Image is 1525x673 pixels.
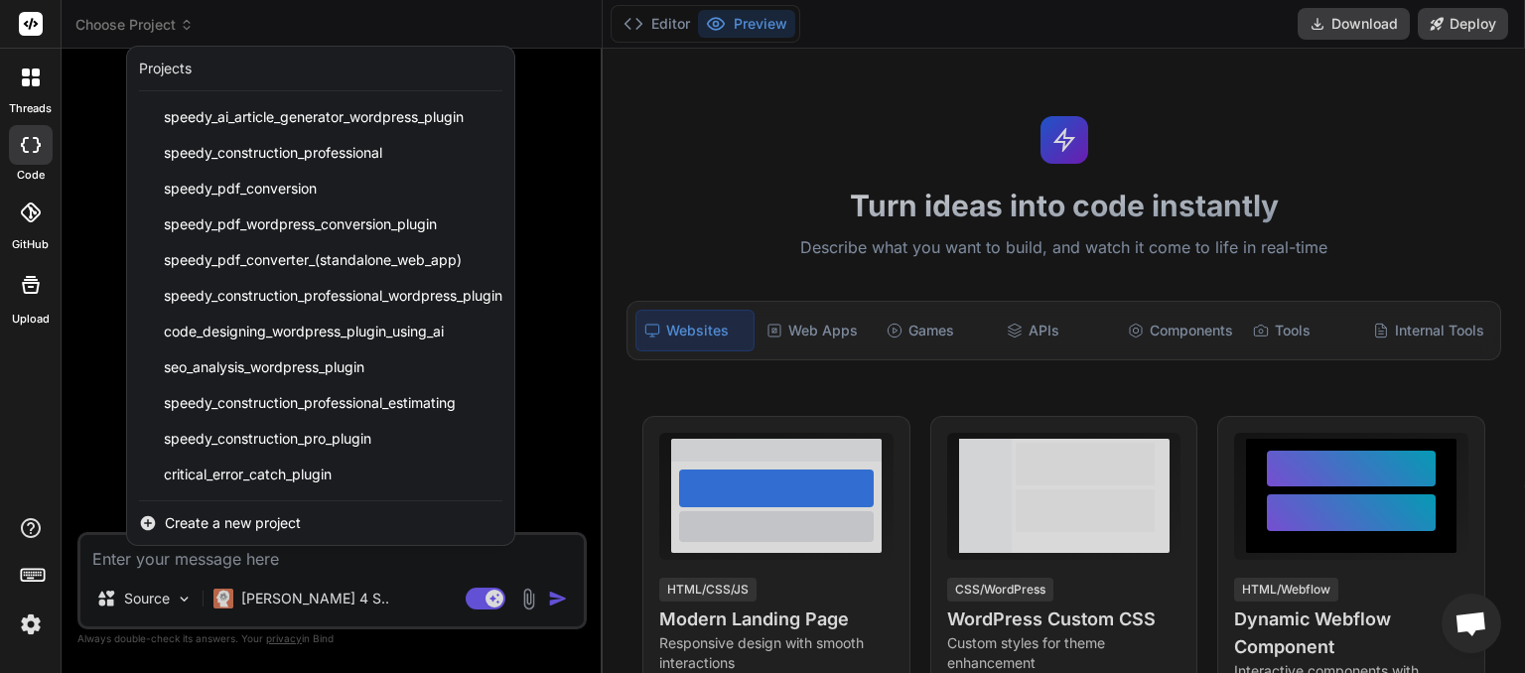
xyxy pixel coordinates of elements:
div: Projects [139,59,192,78]
span: speedy_construction_professional_wordpress_plugin [164,286,502,306]
span: speedy_construction_professional_estimating [164,393,456,413]
span: speedy_pdf_converter_(standalone_web_app) [164,250,462,270]
span: critical_error_catch_plugin [164,465,332,484]
img: settings [14,607,48,641]
label: GitHub [12,236,49,253]
span: speedy_construction_pro_plugin [164,429,371,449]
span: seo_analysis_wordpress_plugin [164,357,364,377]
span: Create a new project [165,513,301,533]
span: speedy_pdf_wordpress_conversion_plugin [164,214,437,234]
span: speedy_ai_article_generator_wordpress_plugin [164,107,464,127]
span: code_designing_wordpress_plugin_using_ai [164,322,444,341]
span: speedy_construction_professional [164,143,382,163]
label: threads [9,100,52,117]
a: Open chat [1442,594,1501,653]
span: speedy_pdf_conversion [164,179,317,199]
label: Upload [12,311,50,328]
label: code [17,167,45,184]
